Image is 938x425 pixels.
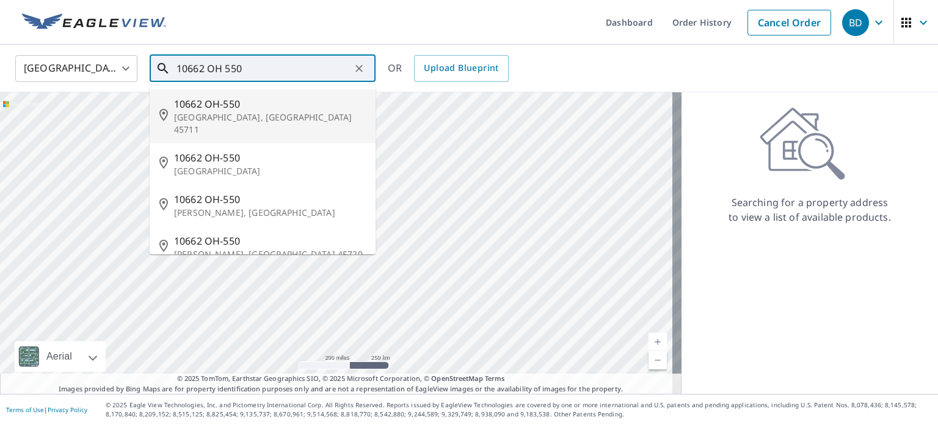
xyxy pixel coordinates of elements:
[424,61,498,76] span: Upload Blueprint
[106,401,932,419] p: © 2025 Eagle View Technologies, Inc. and Pictometry International Corp. All Rights Reserved. Repo...
[43,341,76,372] div: Aerial
[177,374,505,384] span: © 2025 TomTom, Earthstar Geographics SIO, © 2025 Microsoft Corporation, ©
[6,405,44,414] a: Terms of Use
[747,10,831,35] a: Cancel Order
[485,374,505,383] a: Terms
[22,13,166,32] img: EV Logo
[174,150,366,165] span: 10662 OH-550
[649,333,667,351] a: Current Level 5, Zoom In
[388,55,509,82] div: OR
[174,97,366,111] span: 10662 OH-550
[842,9,869,36] div: BD
[174,234,366,248] span: 10662 OH-550
[15,51,137,86] div: [GEOGRAPHIC_DATA]
[351,60,368,77] button: Clear
[728,195,892,224] p: Searching for a property address to view a list of available products.
[174,248,366,261] p: [PERSON_NAME], [GEOGRAPHIC_DATA] 45729
[431,374,482,383] a: OpenStreetMap
[15,341,106,372] div: Aerial
[176,51,351,86] input: Search by address or latitude-longitude
[6,406,87,413] p: |
[48,405,87,414] a: Privacy Policy
[174,192,366,207] span: 10662 OH-550
[649,351,667,369] a: Current Level 5, Zoom Out
[174,165,366,177] p: [GEOGRAPHIC_DATA]
[174,207,366,219] p: [PERSON_NAME], [GEOGRAPHIC_DATA]
[414,55,508,82] a: Upload Blueprint
[174,111,366,136] p: [GEOGRAPHIC_DATA], [GEOGRAPHIC_DATA] 45711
